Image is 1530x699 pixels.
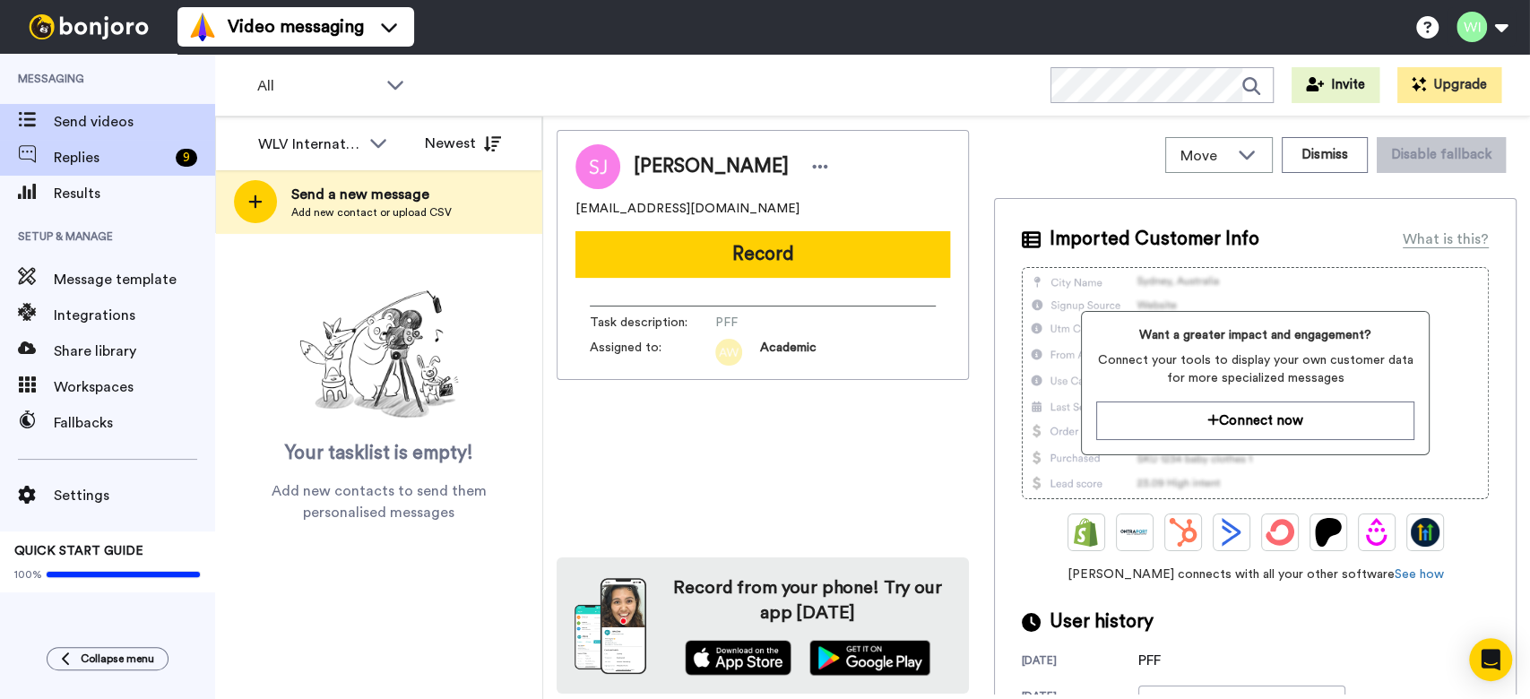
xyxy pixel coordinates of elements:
[54,485,215,506] span: Settings
[1362,518,1391,547] img: Drip
[291,205,452,220] span: Add new contact or upload CSV
[760,339,817,366] span: Academic
[575,231,950,278] button: Record
[54,269,215,290] span: Message template
[1169,518,1197,547] img: Hubspot
[285,440,473,467] span: Your tasklist is empty!
[411,125,514,161] button: Newest
[1022,653,1138,671] div: [DATE]
[54,341,215,362] span: Share library
[54,183,215,204] span: Results
[1217,518,1246,547] img: ActiveCampaign
[1072,518,1101,547] img: Shopify
[1292,67,1379,103] button: Invite
[590,339,715,366] span: Assigned to:
[590,314,715,332] span: Task description :
[715,339,742,366] img: aw.png
[47,647,169,670] button: Collapse menu
[1377,137,1506,173] button: Disable fallback
[634,153,789,180] span: [PERSON_NAME]
[258,134,360,155] div: WLV International
[54,147,169,168] span: Replies
[575,200,800,218] span: [EMAIL_ADDRESS][DOMAIN_NAME]
[54,412,215,434] span: Fallbacks
[1469,638,1512,681] div: Open Intercom Messenger
[1096,351,1415,387] span: Connect your tools to display your own customer data for more specialized messages
[291,184,452,205] span: Send a new message
[1096,326,1415,344] span: Want a greater impact and engagement?
[1282,137,1368,173] button: Dismiss
[1022,565,1489,583] span: [PERSON_NAME] connects with all your other software
[715,314,886,332] span: PFF
[54,305,215,326] span: Integrations
[1138,650,1228,671] div: PFF
[1397,67,1501,103] button: Upgrade
[1266,518,1294,547] img: ConvertKit
[228,14,364,39] span: Video messaging
[81,652,154,666] span: Collapse menu
[22,14,156,39] img: bj-logo-header-white.svg
[1120,518,1149,547] img: Ontraport
[1314,518,1343,547] img: Patreon
[1050,226,1259,253] span: Imported Customer Info
[575,578,646,675] img: download
[1180,145,1229,167] span: Move
[14,545,143,557] span: QUICK START GUIDE
[1411,518,1439,547] img: GoHighLevel
[188,13,217,41] img: vm-color.svg
[242,480,515,523] span: Add new contacts to send them personalised messages
[575,144,620,189] img: Image of SHAN-TONI JOHNSON
[1403,229,1489,250] div: What is this?
[176,149,197,167] div: 9
[14,567,42,582] span: 100%
[1096,401,1415,440] button: Connect now
[664,575,951,626] h4: Record from your phone! Try our app [DATE]
[685,640,791,676] img: appstore
[54,111,215,133] span: Send videos
[809,640,930,676] img: playstore
[1050,608,1154,635] span: User history
[1395,568,1444,581] a: See how
[290,283,469,427] img: ready-set-action.png
[54,376,215,398] span: Workspaces
[257,75,377,97] span: All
